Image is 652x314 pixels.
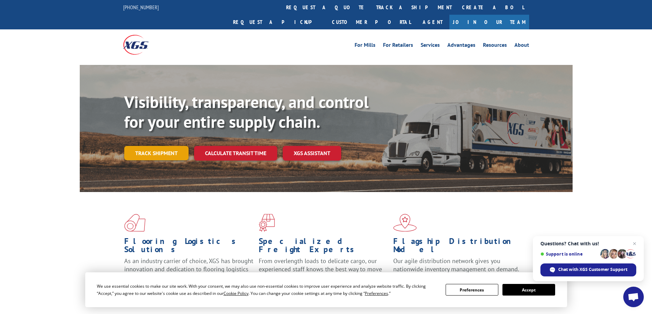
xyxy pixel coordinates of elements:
[421,42,440,50] a: Services
[446,284,498,296] button: Preferences
[630,240,639,248] span: Close chat
[124,214,145,232] img: xgs-icon-total-supply-chain-intelligence-red
[393,237,523,257] h1: Flagship Distribution Model
[355,42,375,50] a: For Mills
[623,287,644,307] div: Open chat
[416,15,449,29] a: Agent
[228,15,327,29] a: Request a pickup
[124,91,369,132] b: Visibility, transparency, and control for your entire supply chain.
[540,241,636,246] span: Questions? Chat with us!
[383,42,413,50] a: For Retailers
[514,42,529,50] a: About
[365,290,388,296] span: Preferences
[259,214,275,232] img: xgs-icon-focused-on-flooring-red
[85,272,567,307] div: Cookie Consent Prompt
[502,284,555,296] button: Accept
[223,290,248,296] span: Cookie Policy
[259,237,388,257] h1: Specialized Freight Experts
[97,283,437,297] div: We use essential cookies to make our site work. With your consent, we may also use non-essential ...
[194,146,277,161] a: Calculate transit time
[327,15,416,29] a: Customer Portal
[259,257,388,287] p: From overlength loads to delicate cargo, our experienced staff knows the best way to move your fr...
[540,251,598,257] span: Support is online
[393,257,519,273] span: Our agile distribution network gives you nationwide inventory management on demand.
[447,42,475,50] a: Advantages
[540,263,636,276] div: Chat with XGS Customer Support
[123,4,159,11] a: [PHONE_NUMBER]
[124,237,254,257] h1: Flooring Logistics Solutions
[558,267,627,273] span: Chat with XGS Customer Support
[124,146,189,160] a: Track shipment
[483,42,507,50] a: Resources
[124,257,253,281] span: As an industry carrier of choice, XGS has brought innovation and dedication to flooring logistics...
[449,15,529,29] a: Join Our Team
[283,146,341,161] a: XGS ASSISTANT
[393,214,417,232] img: xgs-icon-flagship-distribution-model-red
